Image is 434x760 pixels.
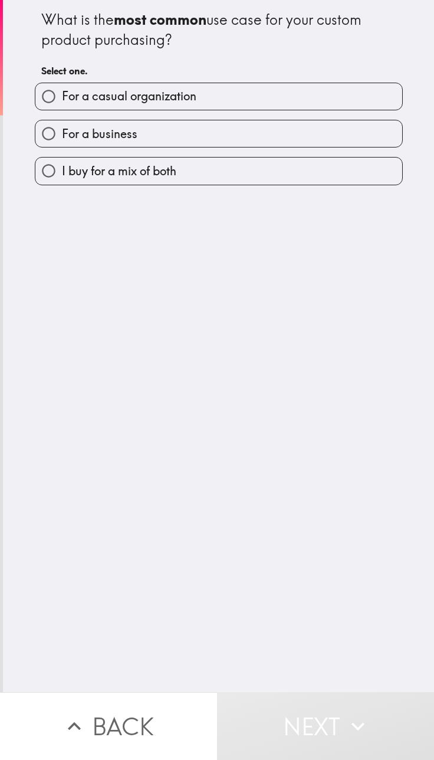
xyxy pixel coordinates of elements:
[41,10,396,50] div: What is the use case for your custom product purchasing?
[41,64,396,77] h6: Select one.
[114,11,206,28] b: most common
[35,120,402,147] button: For a business
[35,158,402,184] button: I buy for a mix of both
[62,163,176,179] span: I buy for a mix of both
[35,83,402,110] button: For a casual organization
[217,692,434,760] button: Next
[62,126,137,142] span: For a business
[62,88,196,104] span: For a casual organization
